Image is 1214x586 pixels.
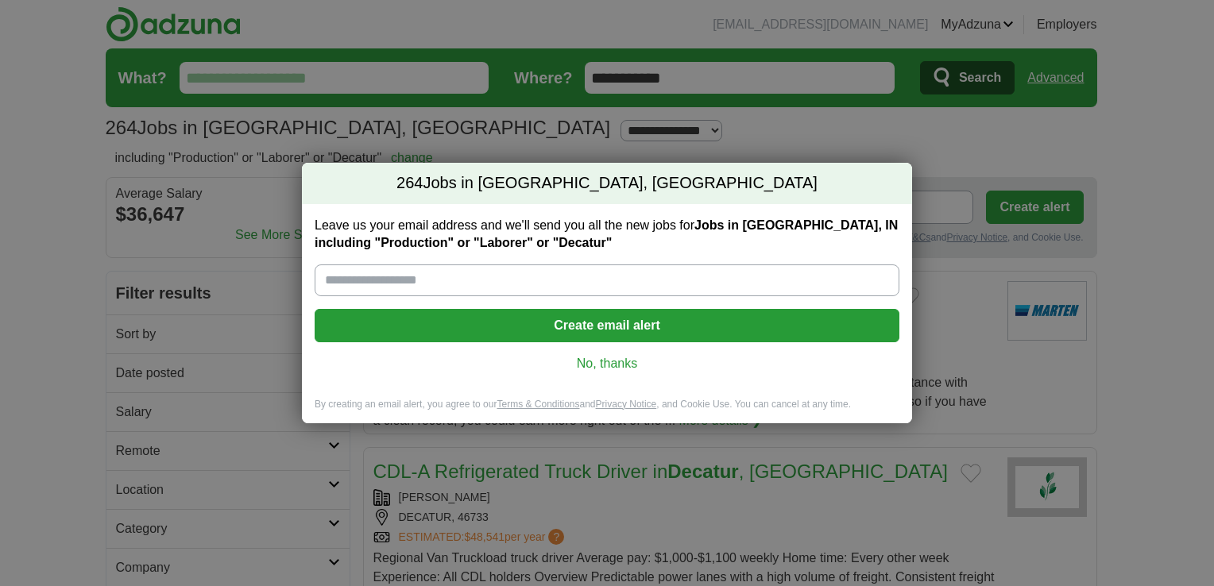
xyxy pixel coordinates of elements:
a: Privacy Notice [596,399,657,410]
div: By creating an email alert, you agree to our and , and Cookie Use. You can cancel at any time. [302,398,912,424]
span: 264 [396,172,423,195]
a: No, thanks [327,355,887,372]
button: Create email alert [315,309,899,342]
label: Leave us your email address and we'll send you all the new jobs for [315,217,899,252]
a: Terms & Conditions [497,399,579,410]
strong: Jobs in [GEOGRAPHIC_DATA], IN including "Production" or "Laborer" or "Decatur" [315,218,898,249]
h2: Jobs in [GEOGRAPHIC_DATA], [GEOGRAPHIC_DATA] [302,163,912,204]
